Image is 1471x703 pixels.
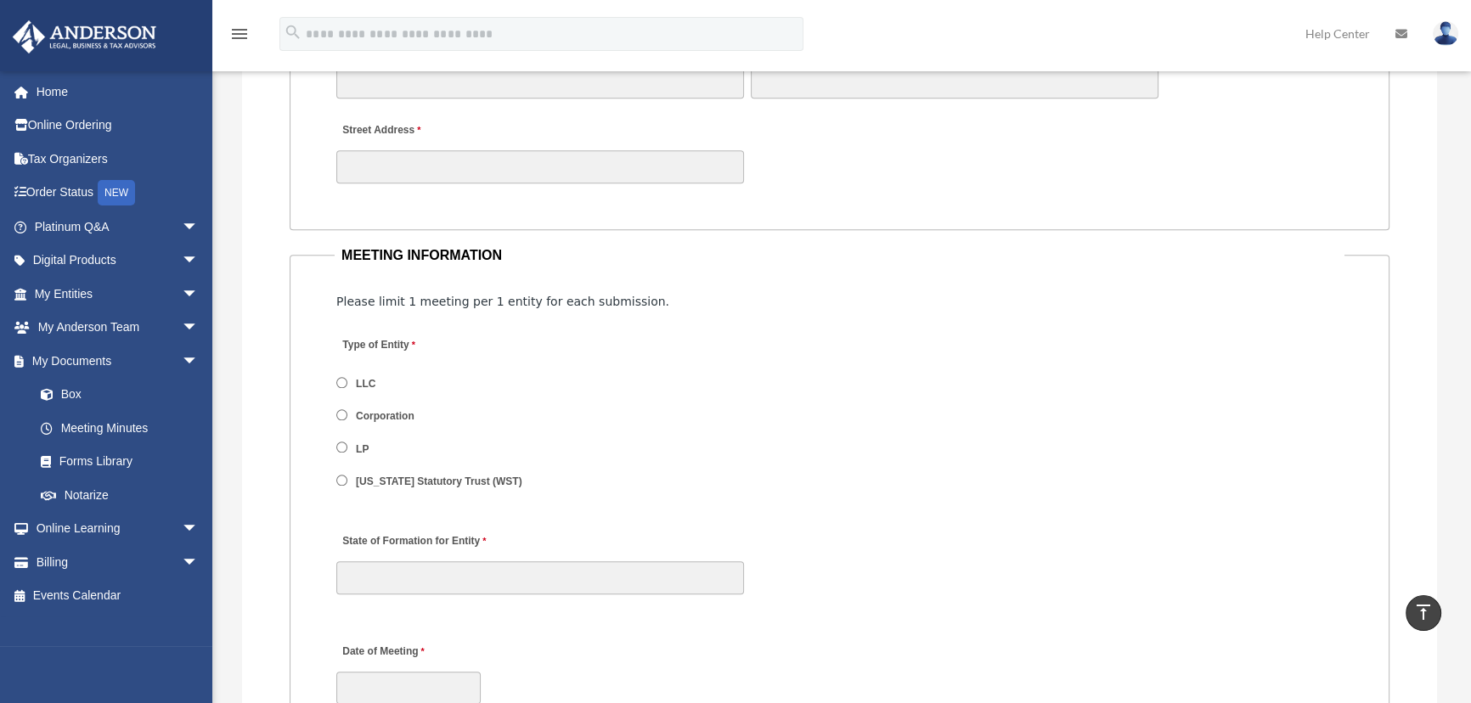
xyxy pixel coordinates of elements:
label: Corporation [351,409,420,425]
span: arrow_drop_down [182,210,216,245]
a: Notarize [24,478,224,512]
label: Street Address [336,120,498,143]
a: Meeting Minutes [24,411,216,445]
a: Online Learningarrow_drop_down [12,512,224,546]
a: Home [12,75,224,109]
legend: MEETING INFORMATION [335,244,1344,267]
a: Platinum Q&Aarrow_drop_down [12,210,224,244]
label: State of Formation for Entity [336,531,490,554]
a: Order StatusNEW [12,176,224,211]
span: arrow_drop_down [182,244,216,278]
label: [US_STATE] Statutory Trust (WST) [351,475,528,490]
a: Digital Productsarrow_drop_down [12,244,224,278]
a: Tax Organizers [12,142,224,176]
a: Forms Library [24,445,224,479]
a: Events Calendar [12,579,224,613]
img: User Pic [1433,21,1458,46]
span: arrow_drop_down [182,512,216,547]
span: arrow_drop_down [182,344,216,379]
label: Type of Entity [336,335,498,357]
img: Anderson Advisors Platinum Portal [8,20,161,53]
span: Please limit 1 meeting per 1 entity for each submission. [336,295,669,308]
a: My Anderson Teamarrow_drop_down [12,311,224,345]
i: search [284,23,302,42]
a: Box [24,378,224,412]
a: Online Ordering [12,109,224,143]
label: Date of Meeting [336,640,498,663]
label: LLC [351,376,382,391]
span: arrow_drop_down [182,545,216,580]
a: My Entitiesarrow_drop_down [12,277,224,311]
span: arrow_drop_down [182,277,216,312]
span: arrow_drop_down [182,311,216,346]
a: vertical_align_top [1406,595,1441,631]
a: My Documentsarrow_drop_down [12,344,224,378]
label: LP [351,441,375,457]
a: Billingarrow_drop_down [12,545,224,579]
div: NEW [98,180,135,205]
a: menu [229,30,250,44]
i: vertical_align_top [1413,602,1434,622]
i: menu [229,24,250,44]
